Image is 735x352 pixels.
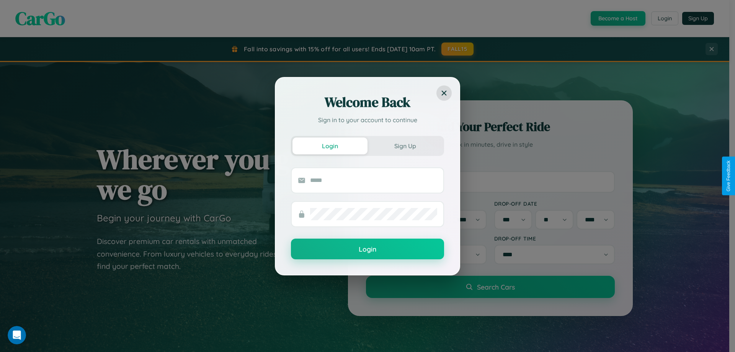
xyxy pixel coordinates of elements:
[8,326,26,344] iframe: Intercom live chat
[291,93,444,111] h2: Welcome Back
[291,239,444,259] button: Login
[292,138,367,154] button: Login
[291,115,444,124] p: Sign in to your account to continue
[726,160,731,192] div: Give Feedback
[367,138,443,154] button: Sign Up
